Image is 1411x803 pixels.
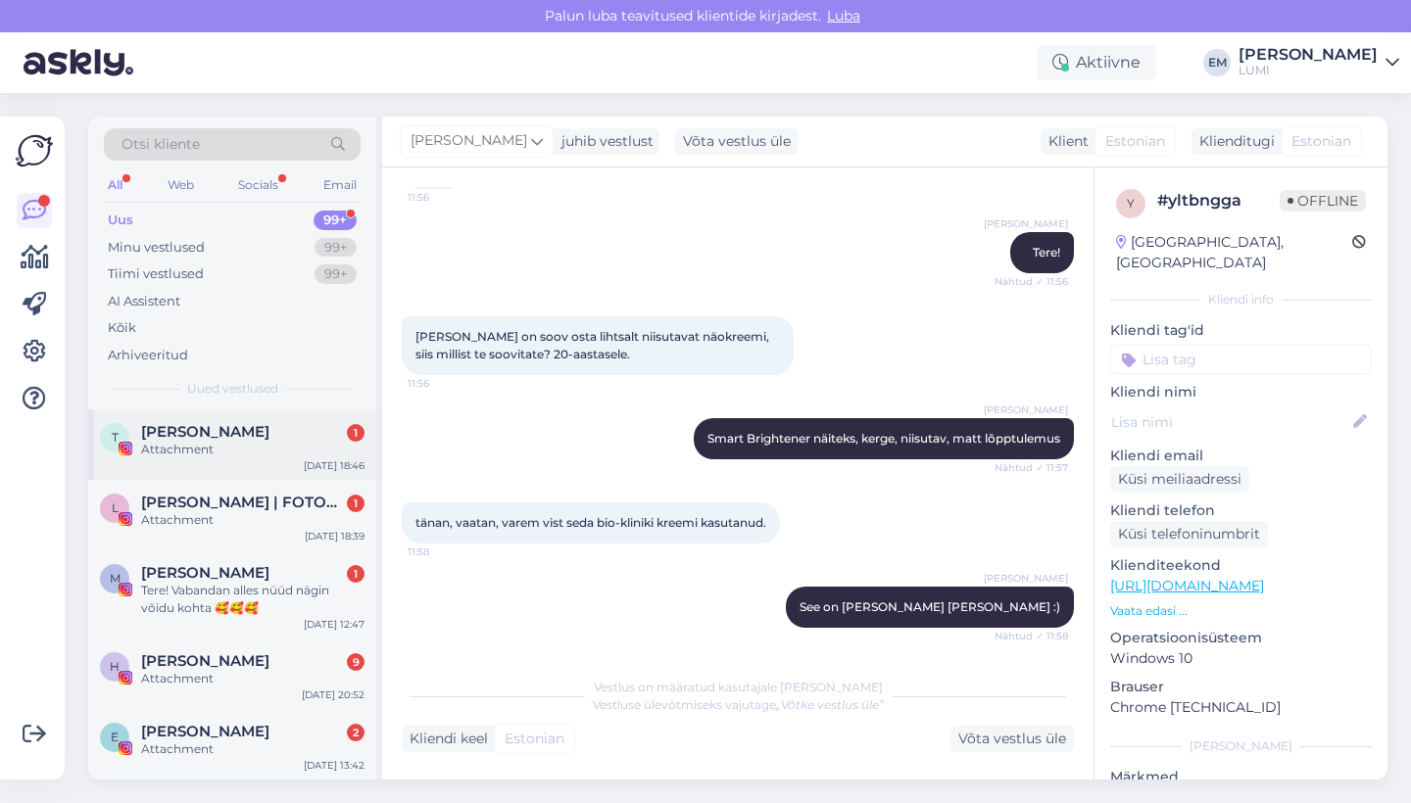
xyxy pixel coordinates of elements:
input: Lisa nimi [1111,411,1349,433]
a: [URL][DOMAIN_NAME] [1110,577,1264,594]
div: Uus [108,211,133,230]
span: [PERSON_NAME] [984,571,1068,586]
div: Küsi meiliaadressi [1110,466,1249,493]
div: [DATE] 20:52 [302,687,365,702]
span: M [110,571,121,586]
div: 1 [347,424,365,442]
div: 99+ [314,211,357,230]
div: 1 [347,495,365,512]
img: Askly Logo [16,132,53,169]
span: [PERSON_NAME] on soov osta lihtsalt niisutavat näokreemi, siis millist te soovitate? 20-aastasele. [415,329,772,361]
div: [DATE] 13:42 [304,758,365,773]
div: [DATE] 18:46 [304,458,365,473]
div: [GEOGRAPHIC_DATA], [GEOGRAPHIC_DATA] [1116,232,1352,273]
input: Lisa tag [1110,345,1372,374]
span: Nähtud ✓ 11:56 [995,274,1068,289]
p: Kliendi nimi [1110,382,1372,402]
div: juhib vestlust [554,131,654,152]
div: 2 [347,724,365,741]
div: Attachment [141,441,365,458]
i: „Võtke vestlus üle” [776,697,884,712]
div: Võta vestlus üle [675,128,799,155]
span: Tere! [1033,245,1060,260]
div: Minu vestlused [108,238,205,258]
span: E [111,730,119,744]
div: [DATE] 12:47 [304,617,365,632]
div: 1 [347,565,365,583]
span: Nähtud ✓ 11:57 [995,460,1068,475]
div: 99+ [315,238,357,258]
div: Aktiivne [1037,45,1156,80]
span: 11:58 [408,544,481,559]
p: Kliendi telefon [1110,500,1372,521]
div: Web [164,172,198,198]
div: [PERSON_NAME] [1239,47,1378,63]
span: LIENE LUDVIGA | FOTOGRĀFE&SATURS [141,494,345,511]
a: [PERSON_NAME]LUMI [1239,47,1399,78]
span: tänan, vaatan, varem vist seda bio-kliniki kreemi kasutanud. [415,515,766,530]
p: Chrome [TECHNICAL_ID] [1110,697,1372,718]
div: Klienditugi [1192,131,1275,152]
span: Marianne Muns [141,564,269,582]
p: Windows 10 [1110,648,1372,669]
span: Otsi kliente [122,134,200,155]
div: Attachment [141,670,365,687]
span: Helena Feofanov-Crawford [141,652,269,670]
span: Estonian [505,729,564,749]
div: Attachment [141,740,365,758]
div: Tiimi vestlused [108,264,204,284]
div: Email [319,172,361,198]
span: 11:56 [408,190,481,205]
div: Attachment [141,511,365,529]
div: 9 [347,653,365,671]
p: Kliendi tag'id [1110,320,1372,341]
div: Kliendi keel [402,729,488,749]
span: T [112,430,119,445]
span: See on [PERSON_NAME] [PERSON_NAME] :) [800,599,1060,614]
span: H [110,659,120,674]
span: L [112,500,119,515]
div: All [104,172,126,198]
div: [DATE] 18:39 [305,529,365,543]
p: Klienditeekond [1110,555,1372,576]
p: Märkmed [1110,767,1372,787]
div: Küsi telefoninumbrit [1110,521,1268,547]
div: EM [1203,49,1231,76]
div: Kliendi info [1110,291,1372,308]
span: Smart Brightener näiteks, kerge, niisutav, matt lõpptulemus [707,431,1060,446]
div: [PERSON_NAME] [1110,737,1372,755]
span: [PERSON_NAME] [984,402,1068,417]
span: Uued vestlused [187,380,278,398]
div: # yltbngga [1157,189,1280,213]
div: Klient [1041,131,1089,152]
p: Vaata edasi ... [1110,602,1372,620]
span: Luba [821,7,866,24]
p: Brauser [1110,677,1372,697]
span: Nähtud ✓ 11:58 [995,629,1068,643]
div: Arhiveeritud [108,346,188,365]
span: y [1127,196,1135,211]
div: 99+ [315,264,357,284]
div: Socials [234,172,282,198]
div: LUMI [1239,63,1378,78]
div: Tere! Vabandan alles nüüd nägin võidu kohta 🥰🥰🥰 [141,582,365,617]
span: Vestluse ülevõtmiseks vajutage [593,697,884,712]
span: Offline [1280,190,1366,212]
span: [PERSON_NAME] [984,216,1068,231]
div: Võta vestlus üle [950,726,1074,752]
span: Estonian [1105,131,1165,152]
span: Vestlus on määratud kasutajale [PERSON_NAME] [594,680,883,694]
span: Estonian [1291,131,1351,152]
div: AI Assistent [108,292,180,311]
div: Kõik [108,318,136,338]
span: 11:56 [408,376,481,391]
p: Kliendi email [1110,446,1372,466]
p: Operatsioonisüsteem [1110,628,1372,648]
span: Elis Loik [141,723,269,740]
span: Terese Mårtensson [141,423,269,441]
span: [PERSON_NAME] [411,130,527,152]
